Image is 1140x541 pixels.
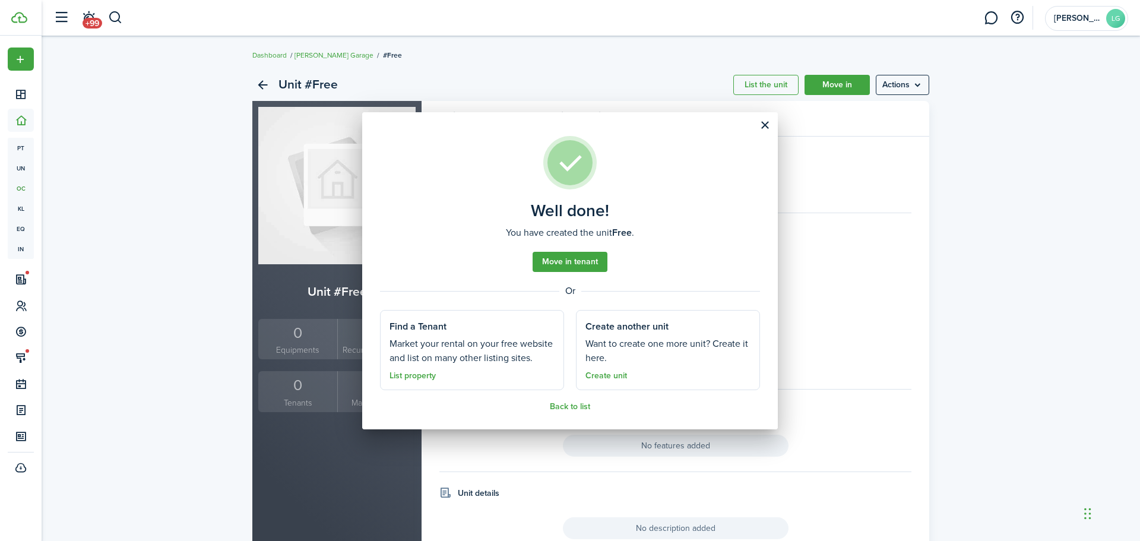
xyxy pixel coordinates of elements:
div: Drag [1084,496,1091,531]
b: Free [612,226,632,239]
well-done-title: Well done! [531,201,609,220]
a: List property [389,371,436,381]
well-done-description: You have created the unit . [506,226,634,240]
button: Close modal [755,115,775,135]
a: Create unit [585,371,627,381]
well-done-section-title: Find a Tenant [389,319,446,334]
a: Back to list [550,402,590,412]
a: Move in tenant [533,252,607,272]
well-done-section-description: Market your rental on your free website and list on many other listing sites. [389,337,555,365]
iframe: Chat Widget [942,413,1140,541]
well-done-section-title: Create another unit [585,319,669,334]
well-done-separator: Or [380,284,760,298]
well-done-section-description: Want to create one more unit? Create it here. [585,337,750,365]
